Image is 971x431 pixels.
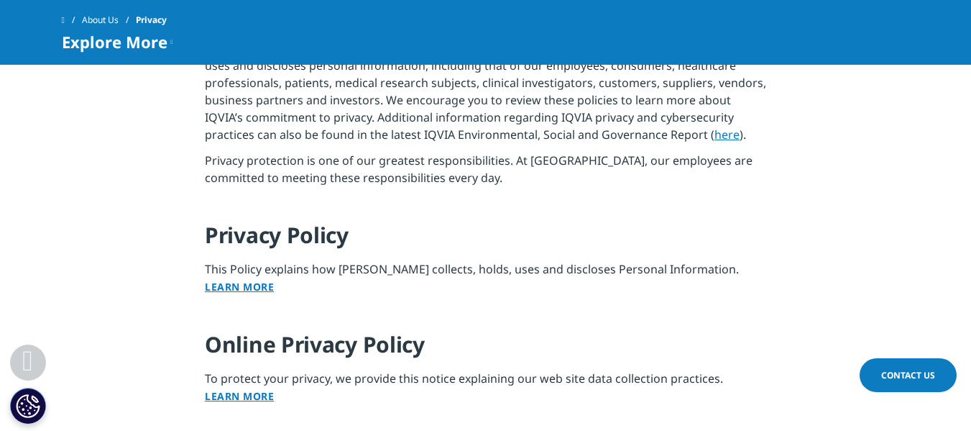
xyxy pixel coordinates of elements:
[205,221,766,260] h4: Privacy Policy
[62,33,167,50] span: Explore More
[205,370,766,414] p: To protect your privacy, we provide this notice explaining our web site data collection practices.
[860,358,957,392] a: Contact Us
[881,369,935,381] span: Contact Us
[205,389,274,403] a: Learn More
[205,22,766,152] p: We have included links below to various policies that provide important information about our pri...
[205,330,766,370] h4: Online Privacy Policy
[205,280,274,294] a: Learn More
[205,260,766,304] p: This Policy explains how [PERSON_NAME] collects, holds, uses and discloses Personal Information.
[10,388,46,424] button: Cookies Settings
[714,127,740,142] a: here
[136,7,167,33] span: Privacy
[205,152,766,195] p: Privacy protection is one of our greatest responsibilities. At [GEOGRAPHIC_DATA], our employees a...
[82,7,136,33] a: About Us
